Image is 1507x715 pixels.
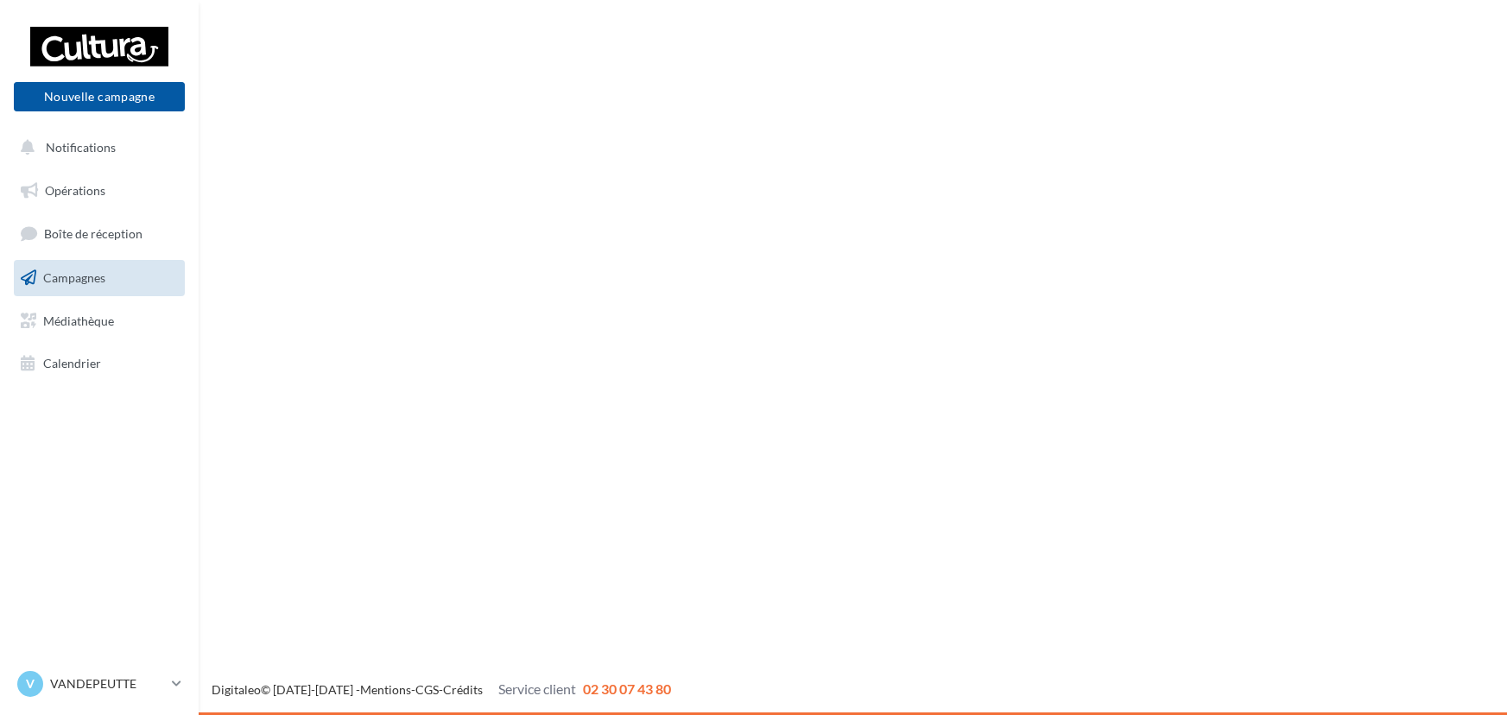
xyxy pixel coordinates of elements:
span: V [26,675,35,693]
span: Calendrier [43,356,101,370]
a: Mentions [360,682,411,697]
a: V VANDEPEUTTE [14,668,185,700]
span: Service client [498,680,576,697]
a: Opérations [10,173,188,209]
span: © [DATE]-[DATE] - - - [212,682,671,697]
p: VANDEPEUTTE [50,675,165,693]
a: Digitaleo [212,682,261,697]
button: Nouvelle campagne [14,82,185,111]
span: Médiathèque [43,313,114,327]
a: Boîte de réception [10,215,188,252]
a: Calendrier [10,345,188,382]
span: 02 30 07 43 80 [583,680,671,697]
a: Crédits [443,682,483,697]
a: Médiathèque [10,303,188,339]
span: Boîte de réception [44,226,142,241]
span: Campagnes [43,270,105,285]
span: Opérations [45,183,105,198]
a: CGS [415,682,439,697]
span: Notifications [46,140,116,155]
button: Notifications [10,130,181,166]
a: Campagnes [10,260,188,296]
